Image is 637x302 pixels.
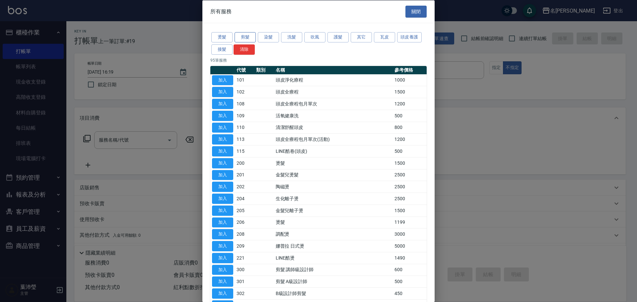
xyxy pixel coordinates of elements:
td: 頭皮全療程 [274,86,393,98]
th: 代號 [235,66,254,74]
button: 加入 [212,217,233,227]
td: 5000 [393,240,427,252]
button: 剪髮 [235,32,256,42]
td: 204 [235,193,254,205]
button: 護髮 [327,32,349,42]
button: 加入 [212,87,233,97]
td: 221 [235,252,254,264]
p: 95 筆服務 [210,57,427,63]
button: 加入 [212,241,233,251]
button: 加入 [212,276,233,287]
td: 209 [235,240,254,252]
td: 113 [235,133,254,145]
td: 500 [393,110,427,122]
button: 加入 [212,194,233,204]
td: 調配燙 [274,228,393,240]
span: 所有服務 [210,8,232,15]
button: 加入 [212,229,233,239]
td: 燙髮 [274,216,393,228]
td: 202 [235,181,254,193]
button: 加入 [212,110,233,121]
td: 金髮兒離子燙 [274,205,393,216]
td: 300 [235,264,254,276]
th: 類別 [254,66,274,74]
td: 1500 [393,86,427,98]
td: 燙髮 [274,157,393,169]
th: 參考價格 [393,66,427,74]
td: 450 [393,287,427,299]
td: 1500 [393,205,427,216]
td: 206 [235,216,254,228]
button: 加入 [212,205,233,215]
td: 頭皮全療程包月單次 [274,98,393,110]
td: 活氧健康洗 [274,110,393,122]
button: 染髮 [258,32,279,42]
td: 109 [235,110,254,122]
td: 陶磁燙 [274,181,393,193]
td: 1000 [393,74,427,86]
button: 加入 [212,75,233,85]
td: 清潔舒醒頭皮 [274,122,393,134]
td: 200 [235,157,254,169]
th: 名稱 [274,66,393,74]
button: 加入 [212,99,233,109]
button: 頭皮養護 [397,32,422,42]
td: 108 [235,98,254,110]
button: 燙髮 [211,32,233,42]
button: 瓦皮 [374,32,395,42]
td: 102 [235,86,254,98]
button: 加入 [212,182,233,192]
td: 1200 [393,133,427,145]
td: LINE酷燙 [274,252,393,264]
td: 208 [235,228,254,240]
td: 2500 [393,169,427,181]
td: 1500 [393,157,427,169]
td: 500 [393,275,427,287]
td: 201 [235,169,254,181]
button: 清除 [234,44,255,54]
td: 娜普拉 日式燙 [274,240,393,252]
button: 加入 [212,288,233,299]
td: 1490 [393,252,427,264]
button: 其它 [351,32,372,42]
td: 205 [235,205,254,216]
td: 2500 [393,193,427,205]
button: 洗髮 [281,32,302,42]
td: 頭皮全療程包月單次(活動) [274,133,393,145]
td: 剪髮 講師級設計師 [274,264,393,276]
button: 加入 [212,134,233,145]
td: 110 [235,122,254,134]
td: 金髮兒燙髮 [274,169,393,181]
button: 加入 [212,253,233,263]
button: 吹風 [304,32,325,42]
td: 800 [393,122,427,134]
td: 500 [393,145,427,157]
button: 加入 [212,170,233,180]
td: 1200 [393,98,427,110]
td: 剪髮 A級設計師 [274,275,393,287]
button: 加入 [212,265,233,275]
td: B級設計師剪髮 [274,287,393,299]
button: 加入 [212,146,233,156]
button: 接髮 [211,44,233,54]
td: 生化離子燙 [274,193,393,205]
button: 關閉 [405,5,427,18]
td: 302 [235,287,254,299]
td: 1199 [393,216,427,228]
button: 加入 [212,122,233,133]
td: 2500 [393,181,427,193]
button: 加入 [212,158,233,168]
td: 頭皮淨化療程 [274,74,393,86]
td: 600 [393,264,427,276]
td: 115 [235,145,254,157]
td: 301 [235,275,254,287]
td: 101 [235,74,254,86]
td: LINE酷卷(頭皮) [274,145,393,157]
td: 3000 [393,228,427,240]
